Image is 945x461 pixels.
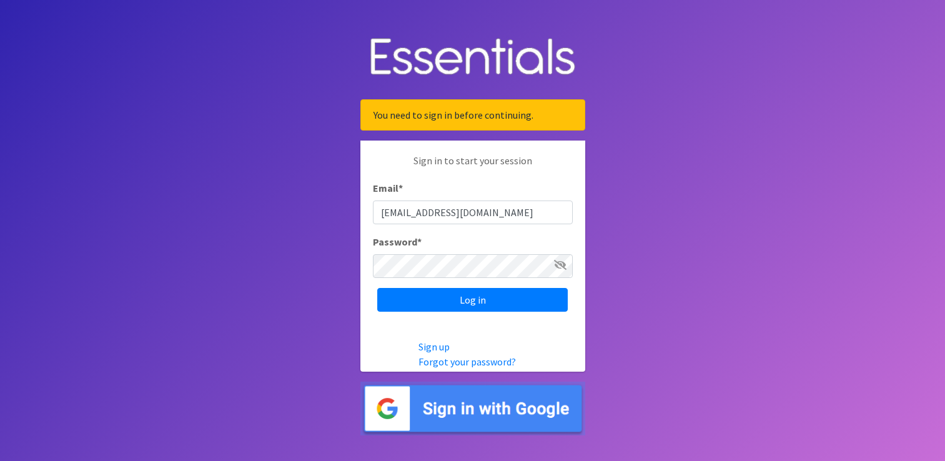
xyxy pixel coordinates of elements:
label: Password [373,234,422,249]
img: Human Essentials [360,26,585,90]
input: Log in [377,288,568,312]
a: Forgot your password? [418,355,516,368]
a: Sign up [418,340,450,353]
p: Sign in to start your session [373,153,573,181]
img: Sign in with Google [360,382,585,436]
div: You need to sign in before continuing. [360,99,585,131]
abbr: required [398,182,403,194]
abbr: required [417,235,422,248]
label: Email [373,181,403,196]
